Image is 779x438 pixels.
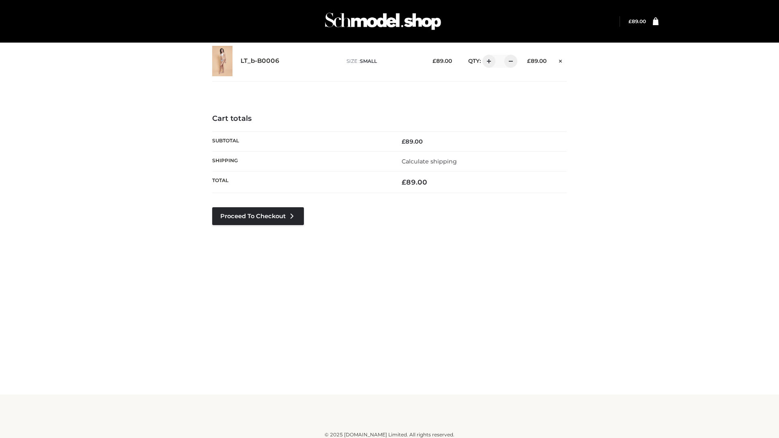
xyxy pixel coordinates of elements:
a: £89.00 [628,18,646,24]
div: QTY: [460,55,514,68]
a: Calculate shipping [402,158,457,165]
span: £ [402,178,406,186]
h4: Cart totals [212,114,567,123]
span: SMALL [360,58,377,64]
span: £ [527,58,531,64]
span: £ [628,18,632,24]
bdi: 89.00 [402,178,427,186]
span: £ [433,58,436,64]
a: Remove this item [555,55,567,65]
bdi: 89.00 [628,18,646,24]
span: £ [402,138,405,145]
img: Schmodel Admin 964 [322,5,444,37]
bdi: 89.00 [433,58,452,64]
bdi: 89.00 [527,58,547,64]
th: Shipping [212,151,389,171]
th: Subtotal [212,131,389,151]
img: LT_b-B0006 - SMALL [212,46,232,76]
a: Proceed to Checkout [212,207,304,225]
a: LT_b-B0006 [241,57,280,65]
bdi: 89.00 [402,138,423,145]
th: Total [212,172,389,193]
p: size : [346,58,420,65]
